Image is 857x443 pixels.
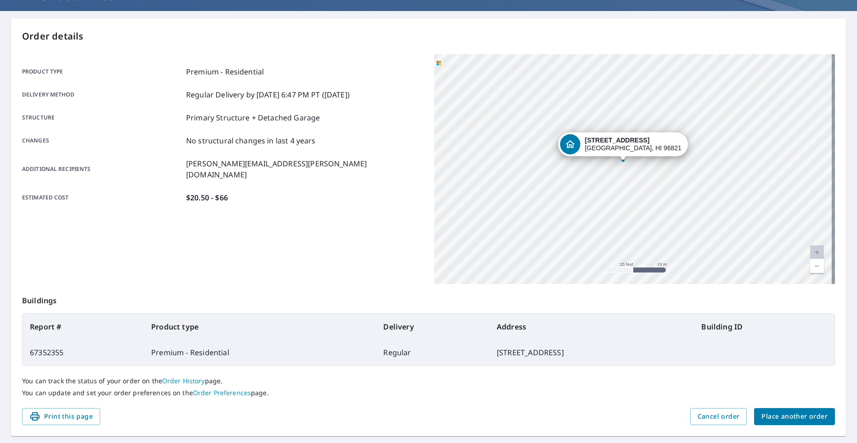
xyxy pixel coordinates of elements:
p: $20.50 - $66 [186,192,228,203]
p: Delivery method [22,89,182,100]
th: Address [489,314,694,340]
p: Buildings [22,284,835,313]
p: Estimated cost [22,192,182,203]
th: Report # [23,314,144,340]
p: Additional recipients [22,158,182,180]
p: Regular Delivery by [DATE] 6:47 PM PT ([DATE]) [186,89,350,100]
a: Current Level 20, Zoom In Disabled [810,245,824,259]
p: Structure [22,112,182,123]
p: [PERSON_NAME][EMAIL_ADDRESS][PERSON_NAME][DOMAIN_NAME] [186,158,423,180]
p: Order details [22,29,835,43]
a: Order Preferences [193,388,251,397]
a: Order History [162,376,205,385]
span: Place another order [761,411,828,422]
td: 67352355 [23,340,144,365]
p: Changes [22,135,182,146]
p: Primary Structure + Detached Garage [186,112,320,123]
button: Print this page [22,408,100,425]
button: Cancel order [690,408,747,425]
div: Dropped pin, building 1, Residential property, 6012 Haleola St Honolulu, HI 96821 [558,132,688,161]
span: Print this page [29,411,93,422]
th: Delivery [376,314,489,340]
strong: [STREET_ADDRESS] [585,136,650,144]
p: Product type [22,66,182,77]
div: [GEOGRAPHIC_DATA], HI 96821 [585,136,681,152]
p: No structural changes in last 4 years [186,135,316,146]
a: Current Level 20, Zoom Out [810,259,824,273]
p: Premium - Residential [186,66,264,77]
th: Product type [144,314,376,340]
button: Place another order [754,408,835,425]
td: Regular [376,340,489,365]
p: You can track the status of your order on the page. [22,377,835,385]
p: You can update and set your order preferences on the page. [22,389,835,397]
th: Building ID [694,314,834,340]
td: [STREET_ADDRESS] [489,340,694,365]
span: Cancel order [698,411,740,422]
td: Premium - Residential [144,340,376,365]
